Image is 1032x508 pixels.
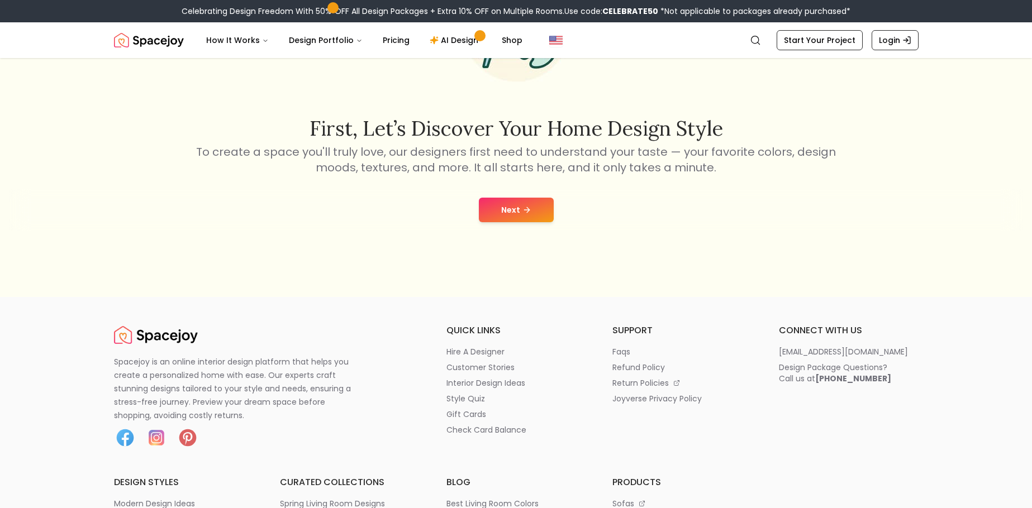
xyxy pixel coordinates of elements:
[197,29,278,51] button: How It Works
[197,29,531,51] nav: Main
[493,29,531,51] a: Shop
[446,424,526,435] p: check card balance
[446,324,586,337] h6: quick links
[612,393,702,404] p: joyverse privacy policy
[114,29,184,51] a: Spacejoy
[872,30,919,50] a: Login
[446,377,525,389] p: interior design ideas
[280,476,420,489] h6: curated collections
[446,409,486,420] p: gift cards
[602,6,658,17] b: CELEBRATE50
[564,6,658,17] span: Use code:
[779,324,919,337] h6: connect with us
[612,324,752,337] h6: support
[194,144,838,175] p: To create a space you'll truly love, our designers first need to understand your taste — your fav...
[194,117,838,140] h2: First, let’s discover your home design style
[777,30,863,50] a: Start Your Project
[280,29,372,51] button: Design Portfolio
[779,346,919,357] a: [EMAIL_ADDRESS][DOMAIN_NAME]
[815,373,891,384] b: [PHONE_NUMBER]
[612,377,669,389] p: return policies
[612,362,665,373] p: refund policy
[612,346,752,357] a: faqs
[114,476,254,489] h6: design styles
[446,362,515,373] p: customer stories
[114,29,184,51] img: Spacejoy Logo
[177,426,199,449] img: Pinterest icon
[479,198,554,222] button: Next
[374,29,418,51] a: Pricing
[612,476,752,489] h6: products
[549,33,563,47] img: United States
[114,355,364,422] p: Spacejoy is an online interior design platform that helps you create a personalized home with eas...
[446,476,586,489] h6: blog
[114,426,136,449] img: Facebook icon
[779,362,919,384] a: Design Package Questions?Call us at[PHONE_NUMBER]
[612,346,630,357] p: faqs
[779,346,908,357] p: [EMAIL_ADDRESS][DOMAIN_NAME]
[446,424,586,435] a: check card balance
[446,377,586,389] a: interior design ideas
[421,29,491,51] a: AI Design
[612,393,752,404] a: joyverse privacy policy
[114,22,919,58] nav: Global
[446,393,485,404] p: style quiz
[114,324,198,346] img: Spacejoy Logo
[779,362,891,384] div: Design Package Questions? Call us at
[446,346,505,357] p: hire a designer
[446,362,586,373] a: customer stories
[145,426,168,449] img: Instagram icon
[446,346,586,357] a: hire a designer
[446,409,586,420] a: gift cards
[446,393,586,404] a: style quiz
[658,6,850,17] span: *Not applicable to packages already purchased*
[114,324,198,346] a: Spacejoy
[182,6,850,17] div: Celebrating Design Freedom With 50% OFF All Design Packages + Extra 10% OFF on Multiple Rooms.
[612,362,752,373] a: refund policy
[612,377,752,389] a: return policies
